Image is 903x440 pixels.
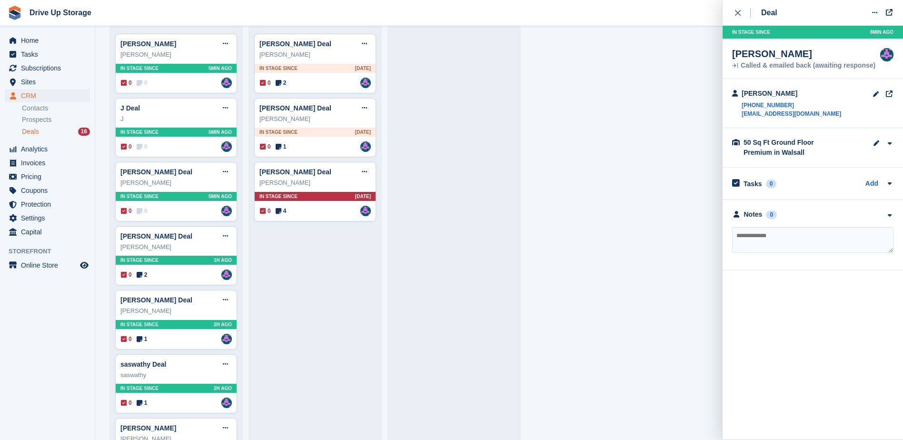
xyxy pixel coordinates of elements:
[5,211,90,225] a: menu
[21,142,78,156] span: Analytics
[742,110,841,118] a: [EMAIL_ADDRESS][DOMAIN_NAME]
[5,48,90,61] a: menu
[21,34,78,47] span: Home
[276,79,287,87] span: 2
[120,296,192,304] a: [PERSON_NAME] Deal
[208,129,232,136] span: 5MIN AGO
[137,399,148,407] span: 1
[22,127,90,137] a: Deals 16
[744,180,762,188] h2: Tasks
[766,210,777,219] div: 0
[360,141,371,152] img: Andy
[137,207,148,215] span: 0
[21,48,78,61] span: Tasks
[21,225,78,239] span: Capital
[26,5,95,20] a: Drive Up Storage
[21,198,78,211] span: Protection
[120,424,176,432] a: [PERSON_NAME]
[260,207,271,215] span: 0
[21,156,78,170] span: Invoices
[259,168,331,176] a: [PERSON_NAME] Deal
[120,385,159,392] span: In stage since
[120,360,167,368] a: saswathy Deal
[21,184,78,197] span: Coupons
[276,142,287,151] span: 1
[21,61,78,75] span: Subscriptions
[259,129,298,136] span: In stage since
[761,7,777,19] div: Deal
[22,115,51,124] span: Prospects
[79,260,90,271] a: Preview store
[221,334,232,344] img: Andy
[121,399,132,407] span: 0
[120,104,140,112] a: J Deal
[276,207,287,215] span: 4
[208,65,232,72] span: 5MIN AGO
[208,193,232,200] span: 5MIN AGO
[120,370,232,380] div: saswathy
[355,129,371,136] span: [DATE]
[259,114,371,124] div: [PERSON_NAME]
[21,75,78,89] span: Sites
[5,61,90,75] a: menu
[22,127,39,136] span: Deals
[221,270,232,280] img: Andy
[766,180,777,188] div: 0
[137,142,148,151] span: 0
[214,385,232,392] span: 2H AGO
[5,156,90,170] a: menu
[21,211,78,225] span: Settings
[78,128,90,136] div: 16
[214,321,232,328] span: 2H AGO
[22,104,90,113] a: Contacts
[221,141,232,152] img: Andy
[120,321,159,328] span: In stage since
[221,206,232,216] img: Andy
[259,104,331,112] a: [PERSON_NAME] Deal
[120,129,159,136] span: In stage since
[5,142,90,156] a: menu
[120,193,159,200] span: In stage since
[5,198,90,211] a: menu
[120,257,159,264] span: In stage since
[742,101,841,110] a: [PHONE_NUMBER]
[5,89,90,102] a: menu
[732,29,770,36] span: In stage since
[120,178,232,188] div: [PERSON_NAME]
[120,232,192,240] a: [PERSON_NAME] Deal
[21,170,78,183] span: Pricing
[744,210,763,220] div: Notes
[21,89,78,102] span: CRM
[5,34,90,47] a: menu
[5,75,90,89] a: menu
[214,257,232,264] span: 1H AGO
[137,335,148,343] span: 1
[120,242,232,252] div: [PERSON_NAME]
[5,170,90,183] a: menu
[744,138,839,158] div: 50 Sq Ft Ground Floor Premium in Walsall
[5,184,90,197] a: menu
[880,48,893,61] img: Andy
[870,29,893,36] span: 8MIN AGO
[137,270,148,279] span: 2
[221,78,232,88] a: Andy
[259,193,298,200] span: In stage since
[22,115,90,125] a: Prospects
[120,40,176,48] a: [PERSON_NAME]
[5,225,90,239] a: menu
[732,62,875,69] div: Called & emailed back (awaiting response)
[121,207,132,215] span: 0
[355,193,371,200] span: [DATE]
[137,79,148,87] span: 0
[5,259,90,272] a: menu
[9,247,95,256] span: Storefront
[121,79,132,87] span: 0
[360,206,371,216] img: Andy
[360,78,371,88] img: Andy
[259,50,371,60] div: [PERSON_NAME]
